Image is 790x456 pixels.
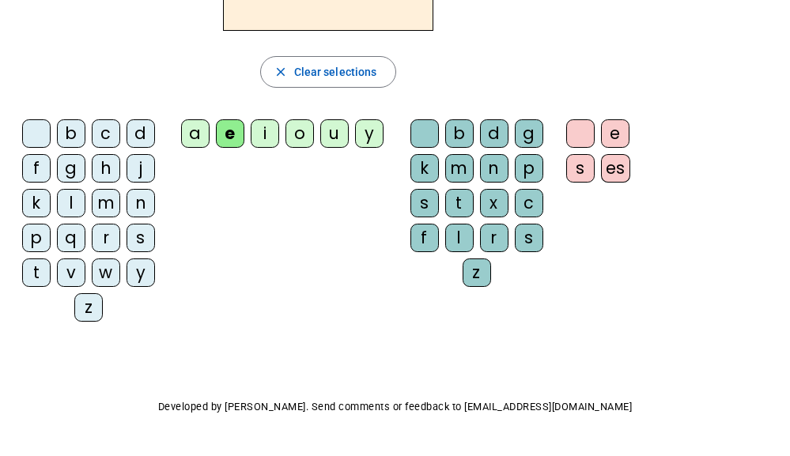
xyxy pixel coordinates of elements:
[410,224,439,252] div: f
[92,119,120,148] div: c
[410,154,439,183] div: k
[274,65,288,79] mat-icon: close
[22,224,51,252] div: p
[57,154,85,183] div: g
[127,189,155,217] div: n
[480,224,508,252] div: r
[127,258,155,287] div: y
[57,224,85,252] div: q
[216,119,244,148] div: e
[22,154,51,183] div: f
[127,119,155,148] div: d
[355,119,384,148] div: y
[181,119,210,148] div: a
[285,119,314,148] div: o
[251,119,279,148] div: i
[57,189,85,217] div: l
[127,224,155,252] div: s
[294,62,377,81] span: Clear selections
[74,293,103,322] div: z
[463,258,491,287] div: z
[445,154,474,183] div: m
[92,224,120,252] div: r
[92,154,120,183] div: h
[480,189,508,217] div: x
[22,189,51,217] div: k
[410,189,439,217] div: s
[445,119,474,148] div: b
[445,189,474,217] div: t
[445,224,474,252] div: l
[320,119,349,148] div: u
[480,119,508,148] div: d
[260,56,397,88] button: Clear selections
[515,189,543,217] div: c
[480,154,508,183] div: n
[57,119,85,148] div: b
[127,154,155,183] div: j
[515,119,543,148] div: g
[515,224,543,252] div: s
[601,154,630,183] div: es
[13,398,777,416] p: Developed by [PERSON_NAME]. Send comments or feedback to [EMAIL_ADDRESS][DOMAIN_NAME]
[515,154,543,183] div: p
[601,119,629,148] div: e
[92,189,120,217] div: m
[566,154,595,183] div: s
[92,258,120,287] div: w
[22,258,51,287] div: t
[57,258,85,287] div: v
